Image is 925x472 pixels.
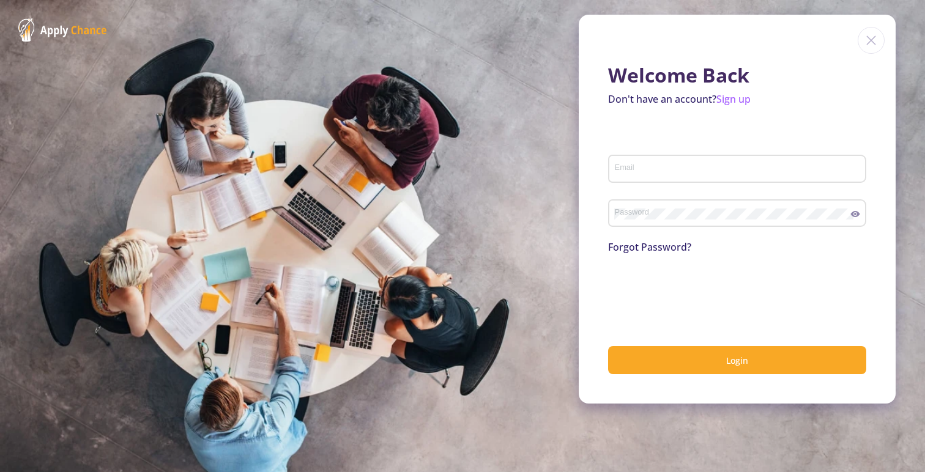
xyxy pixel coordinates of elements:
[858,27,885,54] img: close icon
[608,346,866,375] button: Login
[608,92,866,106] p: Don't have an account?
[608,269,794,317] iframe: reCAPTCHA
[608,240,691,254] a: Forgot Password?
[726,355,748,366] span: Login
[18,18,107,42] img: ApplyChance Logo
[608,64,866,87] h1: Welcome Back
[716,92,751,106] a: Sign up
